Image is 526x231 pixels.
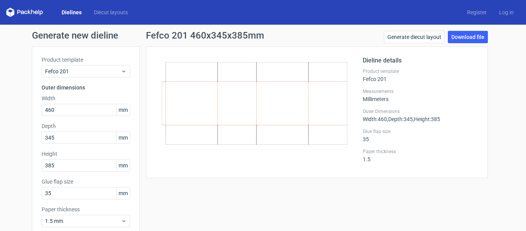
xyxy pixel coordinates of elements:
label: Width [42,94,130,102]
h1: Fefco 201 460x345x385mm [146,31,264,40]
span: mm [116,104,130,116]
span: mm [116,187,130,199]
label: Depth [42,122,130,130]
a: Diecut layouts [88,8,134,16]
h1: Generate new dieline [32,31,494,40]
a: Download file [448,31,488,43]
label: Glue flap size [363,128,478,135]
div: 35 [363,128,478,142]
h3: Outer dimensions [42,84,130,91]
a: Log in [493,8,520,16]
span: , Depth : 345 [387,116,413,122]
span: Fefco 201 [45,67,121,75]
div: 1.5 [363,148,478,162]
h2: Dieline details [363,56,478,65]
span: mm [116,160,130,171]
label: Product template [363,68,478,74]
span: 1.5 mm [45,217,121,225]
span: Width : 460 [363,116,387,122]
a: Generate diecut layout [384,31,445,43]
label: Glue flap size [42,178,130,185]
a: Register [461,8,493,16]
label: Paper thickness [363,148,478,155]
label: Outer Dimensions [363,108,478,115]
label: Measurements [363,88,478,94]
label: Paper thickness [42,206,130,213]
a: Dielines [55,8,88,16]
span: mm [116,132,130,143]
div: Fefco 201 [363,68,478,82]
label: Product template [42,56,130,64]
label: Height [42,150,130,158]
div: Millimeters [363,88,478,102]
span: , Height : 385 [413,116,440,122]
